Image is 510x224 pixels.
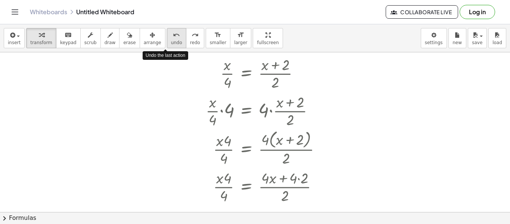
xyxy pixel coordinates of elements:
[192,31,199,40] i: redo
[60,40,77,45] span: keypad
[30,40,52,45] span: transform
[100,28,120,48] button: draw
[190,40,200,45] span: redo
[30,8,67,16] a: Whiteboards
[392,9,452,15] span: Collaborate Live
[472,40,482,45] span: save
[230,28,251,48] button: format_sizelarger
[492,40,502,45] span: load
[237,31,244,40] i: format_size
[8,40,21,45] span: insert
[84,40,97,45] span: scrub
[257,40,279,45] span: fullscreen
[425,40,443,45] span: settings
[26,28,56,48] button: transform
[234,40,247,45] span: larger
[9,6,21,18] button: Toggle navigation
[421,28,447,48] button: settings
[173,31,180,40] i: undo
[65,31,72,40] i: keyboard
[167,28,186,48] button: undoundo
[123,40,136,45] span: erase
[460,5,495,19] button: Log in
[171,40,182,45] span: undo
[144,40,161,45] span: arrange
[119,28,140,48] button: erase
[488,28,506,48] button: load
[386,5,458,19] button: Collaborate Live
[105,40,116,45] span: draw
[140,28,165,48] button: arrange
[80,28,101,48] button: scrub
[210,40,226,45] span: smaller
[468,28,487,48] button: save
[453,40,462,45] span: new
[4,28,25,48] button: insert
[143,51,188,60] div: Undo the last action
[448,28,466,48] button: new
[206,28,230,48] button: format_sizesmaller
[56,28,81,48] button: keyboardkeypad
[253,28,283,48] button: fullscreen
[214,31,221,40] i: format_size
[186,28,204,48] button: redoredo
